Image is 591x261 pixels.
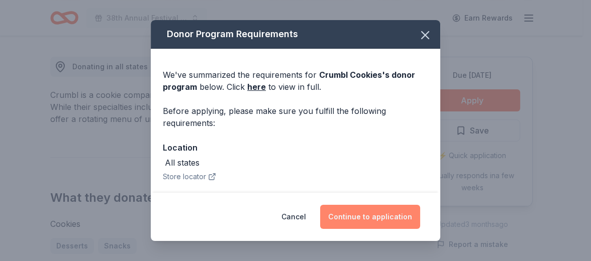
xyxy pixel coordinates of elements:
div: All states [165,157,200,169]
button: Continue to application [320,205,420,229]
button: Cancel [281,205,306,229]
div: We've summarized the requirements for below. Click to view in full. [163,69,428,93]
div: Location [163,141,428,154]
div: Donor Program Requirements [151,20,440,49]
a: here [247,81,266,93]
div: Before applying, please make sure you fulfill the following requirements: [163,105,428,129]
button: Store locator [163,171,216,183]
